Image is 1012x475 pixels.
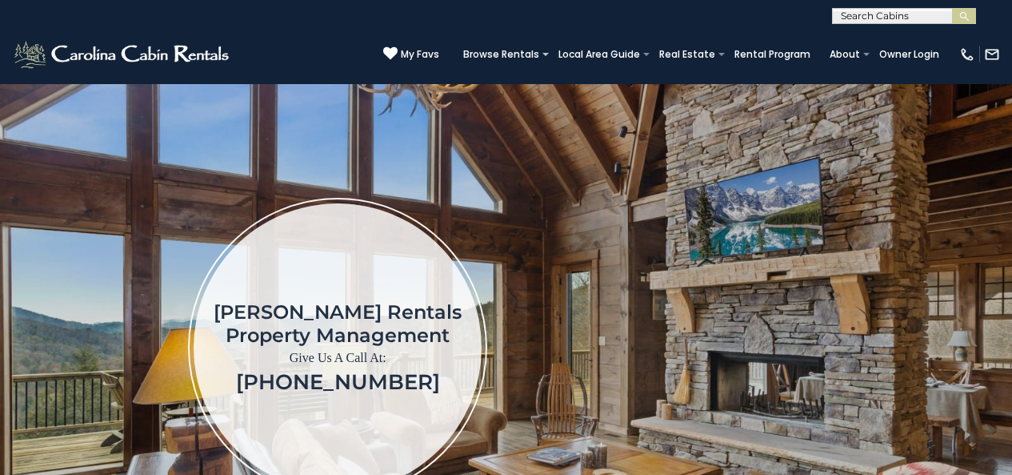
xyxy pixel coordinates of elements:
a: My Favs [383,46,439,62]
a: [PHONE_NUMBER] [236,369,440,395]
a: Rental Program [726,43,818,66]
a: About [822,43,868,66]
a: Local Area Guide [550,43,648,66]
h1: [PERSON_NAME] Rentals Property Management [214,300,462,347]
img: phone-regular-white.png [959,46,975,62]
a: Browse Rentals [455,43,547,66]
img: White-1-2.png [12,38,234,70]
a: Owner Login [871,43,947,66]
p: Give Us A Call At: [214,347,462,369]
span: My Favs [401,47,439,62]
img: mail-regular-white.png [984,46,1000,62]
a: Real Estate [651,43,723,66]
